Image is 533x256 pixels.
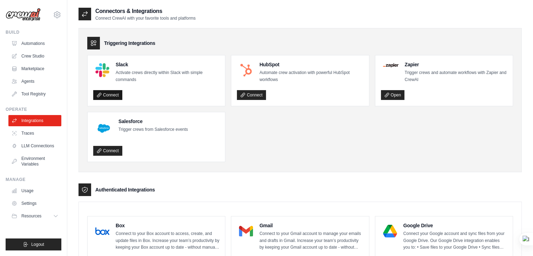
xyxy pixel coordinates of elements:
[6,29,61,35] div: Build
[95,224,109,238] img: Box Logo
[8,153,61,170] a: Environment Variables
[116,230,219,251] p: Connect to your Box account to access, create, and update files in Box. Increase your team’s prod...
[259,222,363,229] h4: Gmail
[118,126,188,133] p: Trigger crews from Salesforce events
[239,224,253,238] img: Gmail Logo
[8,88,61,100] a: Tool Registry
[237,90,266,100] a: Connect
[8,38,61,49] a: Automations
[8,128,61,139] a: Traces
[8,115,61,126] a: Integrations
[8,140,61,151] a: LLM Connections
[8,76,61,87] a: Agents
[383,63,398,67] img: Zapier Logo
[116,69,219,83] p: Activate crews directly within Slack with simple commands
[31,242,44,247] span: Logout
[21,213,41,219] span: Resources
[6,8,41,21] img: Logo
[8,198,61,209] a: Settings
[403,230,507,251] p: Connect your Google account and sync files from your Google Drive. Our Google Drive integration e...
[259,230,363,251] p: Connect to your Gmail account to manage your emails and drafts in Gmail. Increase your team’s pro...
[95,15,196,21] p: Connect CrewAI with your favorite tools and platforms
[118,118,188,125] h4: Salesforce
[6,177,61,182] div: Manage
[381,90,404,100] a: Open
[93,146,122,156] a: Connect
[6,238,61,250] button: Logout
[405,61,507,68] h4: Zapier
[8,50,61,62] a: Crew Studio
[93,90,122,100] a: Connect
[116,222,219,229] h4: Box
[116,61,219,68] h4: Slack
[95,186,155,193] h3: Authenticated Integrations
[6,107,61,112] div: Operate
[95,7,196,15] h2: Connectors & Integrations
[104,40,155,47] h3: Triggering Integrations
[239,63,253,77] img: HubSpot Logo
[405,69,507,83] p: Trigger crews and automate workflows with Zapier and CrewAI
[259,69,363,83] p: Automate crew activation with powerful HubSpot workflows
[95,120,112,137] img: Salesforce Logo
[383,224,397,238] img: Google Drive Logo
[259,61,363,68] h4: HubSpot
[8,185,61,196] a: Usage
[8,63,61,74] a: Marketplace
[8,210,61,222] button: Resources
[403,222,507,229] h4: Google Drive
[95,63,109,77] img: Slack Logo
